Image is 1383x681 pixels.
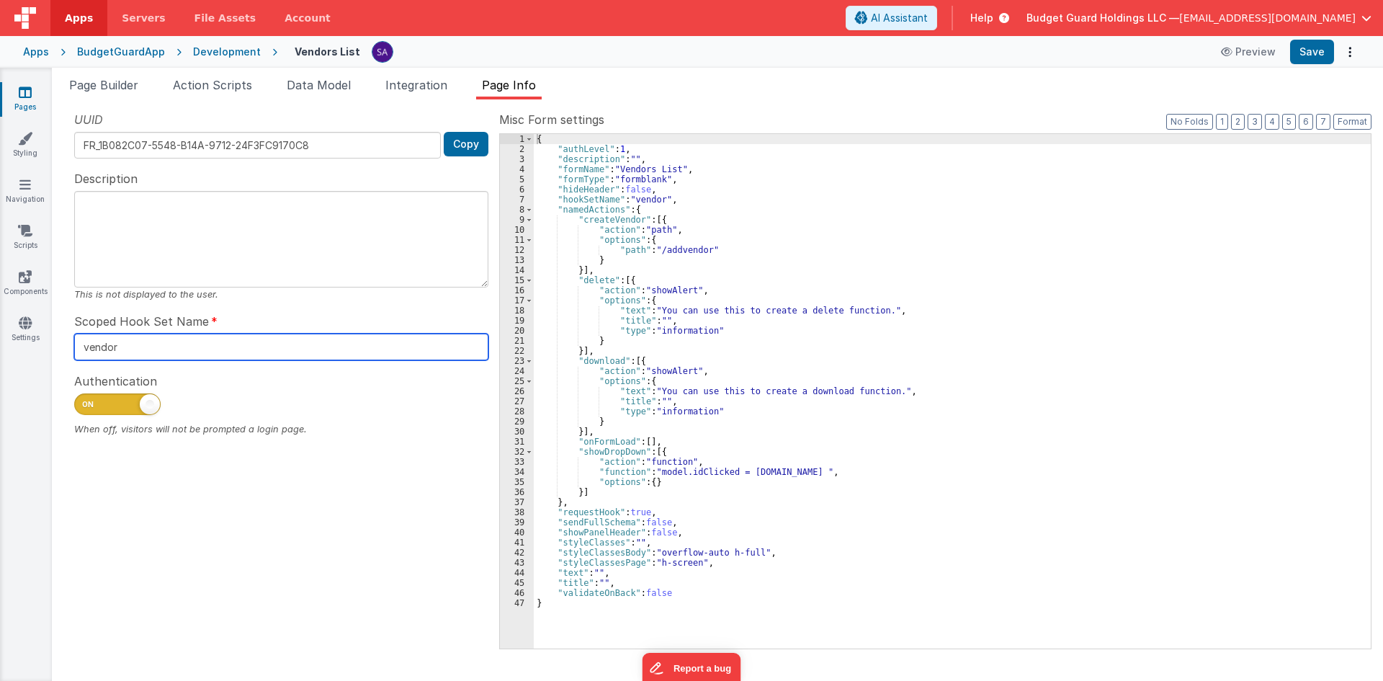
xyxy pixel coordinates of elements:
div: 20 [500,326,534,336]
div: 12 [500,245,534,255]
div: 9 [500,215,534,225]
div: 25 [500,376,534,386]
div: 3 [500,154,534,164]
button: 2 [1231,114,1245,130]
div: Development [193,45,261,59]
span: Misc Form settings [499,111,604,128]
span: Description [74,170,138,187]
div: 41 [500,538,534,548]
img: 79293985458095ca2ac202dc7eb50dda [372,42,393,62]
div: 16 [500,285,534,295]
button: 4 [1265,114,1279,130]
span: Page Builder [69,78,138,92]
span: AI Assistant [871,11,928,25]
button: Copy [444,132,488,156]
div: 5 [500,174,534,184]
span: Authentication [74,373,157,390]
div: 35 [500,477,534,487]
div: 39 [500,517,534,528]
div: 38 [500,507,534,517]
div: 32 [500,447,534,457]
button: Preview [1212,40,1284,63]
div: 8 [500,205,534,215]
span: Action Scripts [173,78,252,92]
div: 40 [500,528,534,538]
span: [EMAIL_ADDRESS][DOMAIN_NAME] [1179,11,1356,25]
div: This is not displayed to the user. [74,288,488,301]
div: 42 [500,548,534,558]
button: 1 [1216,114,1228,130]
div: 37 [500,497,534,507]
div: 45 [500,578,534,588]
div: When off, visitors will not be prompted a login page. [74,422,488,436]
div: 24 [500,366,534,376]
div: 44 [500,568,534,578]
span: Help [970,11,993,25]
div: 1 [500,134,534,144]
div: 19 [500,316,534,326]
div: 34 [500,467,534,477]
div: 11 [500,235,534,245]
div: 6 [500,184,534,195]
div: 13 [500,255,534,265]
span: Servers [122,11,165,25]
div: 21 [500,336,534,346]
div: 33 [500,457,534,467]
div: 7 [500,195,534,205]
button: Budget Guard Holdings LLC — [EMAIL_ADDRESS][DOMAIN_NAME] [1026,11,1371,25]
button: AI Assistant [846,6,937,30]
span: Data Model [287,78,351,92]
div: 43 [500,558,534,568]
div: 28 [500,406,534,417]
div: 27 [500,396,534,406]
div: 29 [500,417,534,427]
div: 26 [500,386,534,396]
div: 31 [500,437,534,447]
button: Options [1340,42,1360,62]
div: 2 [500,144,534,154]
div: 18 [500,306,534,316]
button: Format [1333,114,1371,130]
div: Apps [23,45,49,59]
div: 10 [500,225,534,235]
span: UUID [74,111,103,128]
div: 15 [500,275,534,285]
button: 7 [1316,114,1330,130]
div: 22 [500,346,534,356]
span: File Assets [194,11,256,25]
span: Integration [385,78,447,92]
div: 17 [500,295,534,306]
button: 6 [1299,114,1313,130]
div: 23 [500,356,534,366]
button: 3 [1248,114,1262,130]
div: 46 [500,588,534,598]
button: 5 [1282,114,1296,130]
div: 47 [500,598,534,608]
div: BudgetGuardApp [77,45,165,59]
button: Save [1290,40,1334,64]
div: 14 [500,265,534,275]
div: 4 [500,164,534,174]
div: 30 [500,427,534,437]
span: Scoped Hook Set Name [74,313,209,330]
span: Budget Guard Holdings LLC — [1026,11,1179,25]
div: 36 [500,487,534,497]
h4: Vendors List [295,46,360,57]
span: Page Info [482,78,536,92]
button: No Folds [1166,114,1213,130]
span: Apps [65,11,93,25]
